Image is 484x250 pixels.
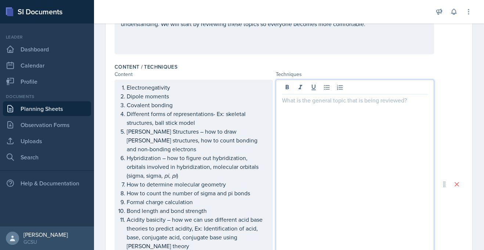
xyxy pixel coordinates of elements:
[127,127,267,153] p: [PERSON_NAME] Structures – how to draw [PERSON_NAME] structures, how to count bonding and non-bon...
[127,189,267,198] p: How to count the number of sigma and pi bonds
[127,101,267,109] p: Covalent bonding
[3,101,91,116] a: Planning Sheets
[3,42,91,57] a: Dashboard
[127,206,267,215] p: Bond length and bond strength
[3,176,91,191] div: Help & Documentation
[276,70,434,78] div: Techniques
[24,231,68,238] div: [PERSON_NAME]
[115,63,177,70] label: Content / Techniques
[3,74,91,89] a: Profile
[24,238,68,246] div: GCSU
[3,34,91,40] div: Leader
[3,150,91,164] a: Search
[127,109,267,127] p: Different forms of representations- Ex: skeletal structures, ball stick model
[127,92,267,101] p: Dipole moments
[127,83,267,92] p: Electronegativity
[127,153,267,180] p: Hybridization – how to figure out hybridization, orbitals involved in hybridization, molecular or...
[127,198,267,206] p: Formal charge calculation
[3,117,91,132] a: Observation Forms
[3,134,91,148] a: Uploads
[3,58,91,73] a: Calendar
[115,70,273,78] div: Content
[127,180,267,189] p: How to determine molecular geometry
[161,171,177,180] em: , pi, pi
[3,93,91,100] div: Documents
